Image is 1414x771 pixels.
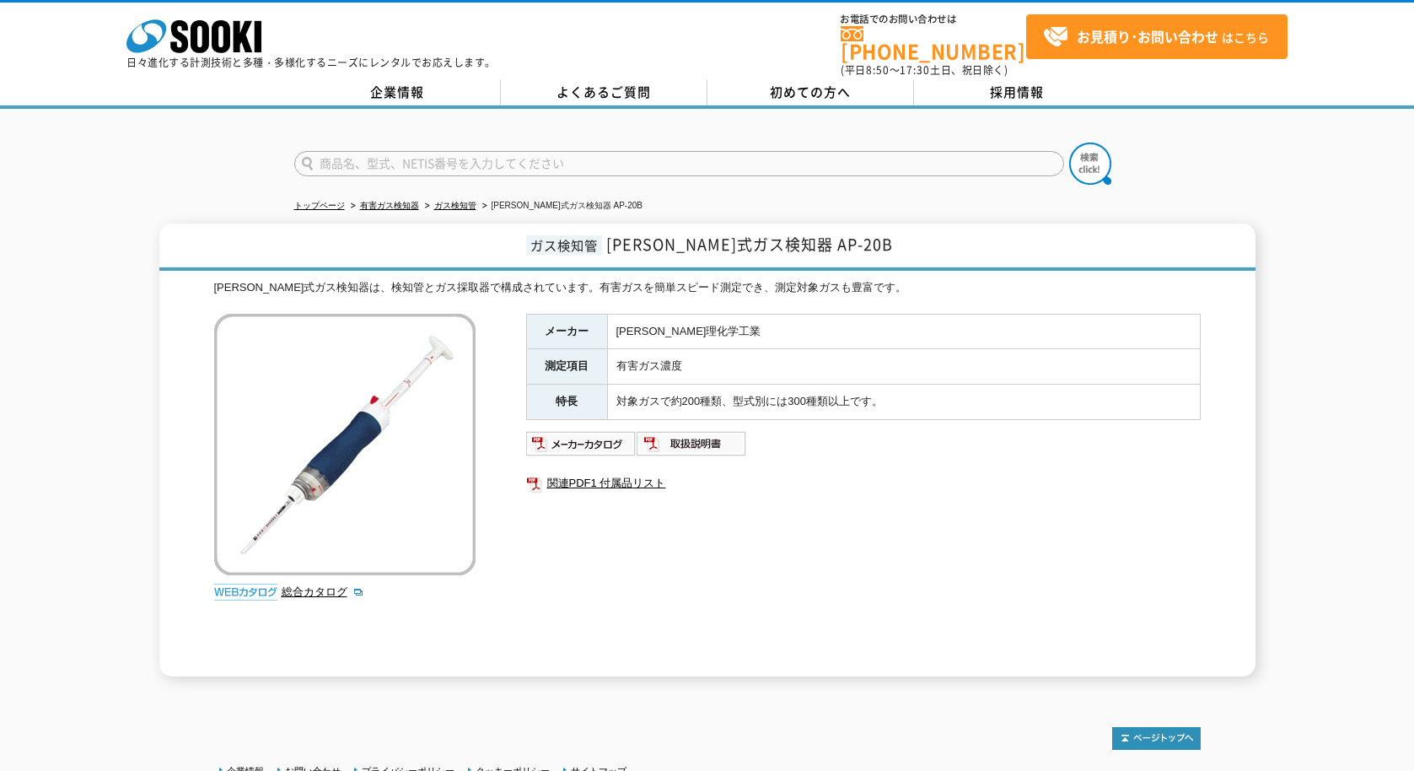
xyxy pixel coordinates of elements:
img: トップページへ [1112,727,1201,750]
div: [PERSON_NAME]式ガス検知器は、検知管とガス採取器で構成されています。有害ガスを簡単スピード測定でき、測定対象ガスも豊富です。 [214,279,1201,297]
a: お見積り･お問い合わせはこちら [1026,14,1288,59]
th: 特長 [526,385,607,420]
td: [PERSON_NAME]理化学工業 [607,314,1200,349]
a: よくあるご質問 [501,80,707,105]
a: ガス検知管 [434,201,476,210]
th: メーカー [526,314,607,349]
a: 企業情報 [294,80,501,105]
td: 有害ガス濃度 [607,349,1200,385]
img: メーカーカタログ [526,430,637,457]
td: 対象ガスで約200種類、型式別には300種類以上です。 [607,385,1200,420]
p: 日々進化する計測技術と多種・多様化するニーズにレンタルでお応えします。 [126,57,496,67]
a: メーカーカタログ [526,441,637,454]
a: トップページ [294,201,345,210]
span: ガス検知管 [526,235,602,255]
a: 関連PDF1 付属品リスト [526,472,1201,494]
span: 17:30 [900,62,930,78]
input: 商品名、型式、NETIS番号を入力してください [294,151,1064,176]
span: お電話でのお問い合わせは [841,14,1026,24]
span: 8:50 [866,62,890,78]
span: はこちら [1043,24,1269,50]
span: (平日 ～ 土日、祝日除く) [841,62,1008,78]
img: 北川式ガス検知器 AP-20B [214,314,476,575]
a: 初めての方へ [707,80,914,105]
span: [PERSON_NAME]式ガス検知器 AP-20B [606,233,893,256]
img: webカタログ [214,584,277,601]
a: 有害ガス検知器 [360,201,419,210]
img: btn_search.png [1069,143,1111,185]
img: 取扱説明書 [637,430,747,457]
span: 初めての方へ [770,83,851,101]
a: [PHONE_NUMBER] [841,26,1026,61]
strong: お見積り･お問い合わせ [1077,26,1218,46]
a: 取扱説明書 [637,441,747,454]
a: 総合カタログ [282,585,364,598]
li: [PERSON_NAME]式ガス検知器 AP-20B [479,197,642,215]
th: 測定項目 [526,349,607,385]
a: 採用情報 [914,80,1121,105]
